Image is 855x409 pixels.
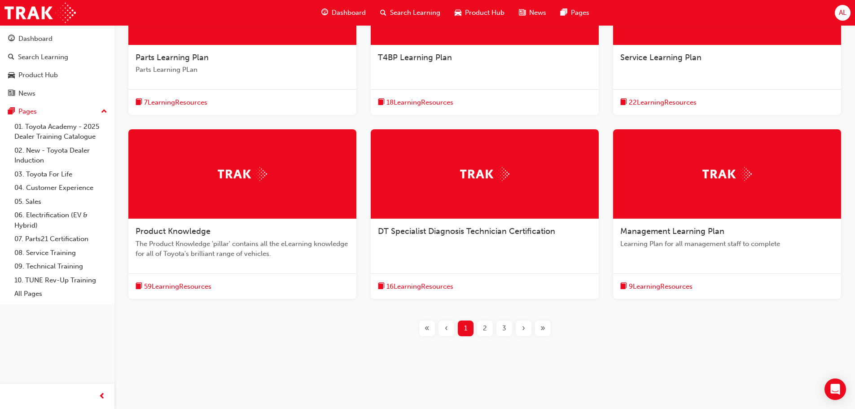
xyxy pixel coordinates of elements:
[540,323,545,334] span: »
[11,167,111,181] a: 03. Toyota For Life
[4,85,111,102] a: News
[464,323,467,334] span: 1
[136,239,349,259] span: The Product Knowledge 'pillar' contains all the eLearning knowledge for all of Toyota's brilliant...
[11,232,111,246] a: 07. Parts21 Certification
[11,195,111,209] a: 05. Sales
[460,167,509,181] img: Trak
[4,29,111,103] button: DashboardSearch LearningProduct HubNews
[373,4,447,22] a: search-iconSearch Learning
[502,323,506,334] span: 3
[386,281,453,292] span: 16 Learning Resources
[99,391,105,402] span: prev-icon
[620,97,627,108] span: book-icon
[4,31,111,47] a: Dashboard
[447,4,512,22] a: car-iconProduct Hub
[8,35,15,43] span: guage-icon
[136,65,349,75] span: Parts Learning PLan
[332,8,366,18] span: Dashboard
[8,90,15,98] span: news-icon
[620,97,697,108] button: book-icon22LearningResources
[456,321,475,336] button: Page 1
[620,281,627,292] span: book-icon
[136,53,209,62] span: Parts Learning Plan
[390,8,440,18] span: Search Learning
[386,97,453,108] span: 18 Learning Resources
[11,287,111,301] a: All Pages
[136,97,142,108] span: book-icon
[529,8,546,18] span: News
[136,97,207,108] button: book-icon7LearningResources
[514,321,533,336] button: Next page
[417,321,437,336] button: First page
[378,226,555,236] span: DT Specialist Diagnosis Technician Certification
[378,281,385,292] span: book-icon
[4,67,111,84] a: Product Hub
[522,323,525,334] span: ›
[18,52,68,62] div: Search Learning
[371,129,599,299] a: TrakDT Specialist Diagnosis Technician Certificationbook-icon16LearningResources
[620,53,702,62] span: Service Learning Plan
[839,8,846,18] span: AL
[8,108,15,116] span: pages-icon
[475,321,495,336] button: Page 2
[519,7,526,18] span: news-icon
[8,71,15,79] span: car-icon
[629,97,697,108] span: 22 Learning Resources
[8,53,14,62] span: search-icon
[4,103,111,120] button: Pages
[18,106,37,117] div: Pages
[445,323,448,334] span: ‹
[553,4,596,22] a: pages-iconPages
[620,226,724,236] span: Management Learning Plan
[144,97,207,108] span: 7 Learning Resources
[378,53,452,62] span: T4BP Learning Plan
[314,4,373,22] a: guage-iconDashboard
[378,97,453,108] button: book-icon18LearningResources
[702,167,752,181] img: Trak
[18,34,53,44] div: Dashboard
[11,120,111,144] a: 01. Toyota Academy - 2025 Dealer Training Catalogue
[11,246,111,260] a: 08. Service Training
[378,281,453,292] button: book-icon16LearningResources
[11,181,111,195] a: 04. Customer Experience
[835,5,851,21] button: AL
[465,8,504,18] span: Product Hub
[101,106,107,118] span: up-icon
[620,281,693,292] button: book-icon9LearningResources
[425,323,430,334] span: «
[4,3,76,23] img: Trak
[144,281,211,292] span: 59 Learning Resources
[4,49,111,66] a: Search Learning
[321,7,328,18] span: guage-icon
[620,239,834,249] span: Learning Plan for all management staff to complete
[613,129,841,299] a: TrakManagement Learning PlanLearning Plan for all management staff to completebook-icon9LearningR...
[824,378,846,400] div: Open Intercom Messenger
[380,7,386,18] span: search-icon
[512,4,553,22] a: news-iconNews
[136,281,142,292] span: book-icon
[11,144,111,167] a: 02. New - Toyota Dealer Induction
[561,7,567,18] span: pages-icon
[437,321,456,336] button: Previous page
[11,259,111,273] a: 09. Technical Training
[495,321,514,336] button: Page 3
[533,321,552,336] button: Last page
[136,226,210,236] span: Product Knowledge
[571,8,589,18] span: Pages
[18,70,58,80] div: Product Hub
[218,167,267,181] img: Trak
[483,323,487,334] span: 2
[136,281,211,292] button: book-icon59LearningResources
[18,88,35,99] div: News
[11,208,111,232] a: 06. Electrification (EV & Hybrid)
[128,129,356,299] a: TrakProduct KnowledgeThe Product Knowledge 'pillar' contains all the eLearning knowledge for all ...
[455,7,461,18] span: car-icon
[629,281,693,292] span: 9 Learning Resources
[378,97,385,108] span: book-icon
[11,273,111,287] a: 10. TUNE Rev-Up Training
